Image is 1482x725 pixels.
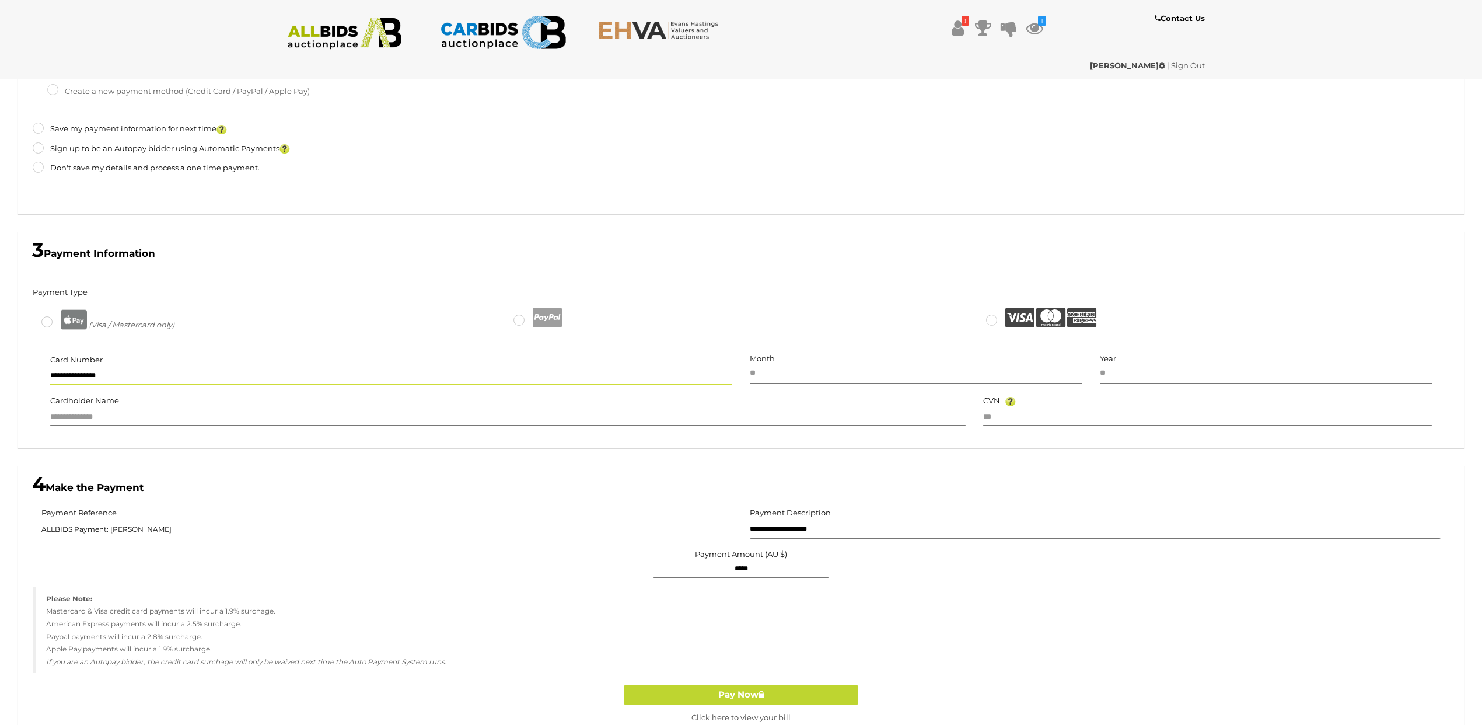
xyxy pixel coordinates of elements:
span: 3 [32,238,44,262]
button: Pay Now [624,685,858,705]
h5: Save my payment information for next time [50,124,227,134]
h5: Payment Description [750,508,831,517]
a: Click here to view your bill [691,713,791,722]
b: Make the Payment [32,482,144,493]
h5: Card Number [50,355,103,364]
img: questionmark.png [216,125,227,134]
h5: Payment Type [33,288,88,296]
a: 1 [1026,18,1043,39]
h5: Payment Reference [41,508,117,517]
a: [PERSON_NAME] [1090,61,1167,70]
em: If you are an Autopay bidder, the credit card surchage will only be waived next time the Auto Pay... [46,657,446,666]
b: Contact Us [1155,13,1205,23]
a: Contact Us [1155,12,1208,25]
h5: Don't save my details and process a one time payment. [50,163,260,172]
img: questionmark.png [279,144,290,154]
b: Payment Information [32,248,155,259]
h5: Month [750,354,1082,362]
i: (Visa / Mastercard only) [89,320,174,329]
strong: [PERSON_NAME] [1090,61,1165,70]
h5: CVN [983,396,1000,405]
label: Payment Amount (AU $) [695,550,787,558]
a: ! [949,18,966,39]
h5: Sign up to be an Autopay bidder using Automatic Payments [50,144,290,154]
span: ALLBIDS Payment: [PERSON_NAME] [41,521,732,539]
i: 1 [1038,16,1046,26]
img: ALLBIDS.com.au [281,18,408,50]
img: CARBIDS.com.au [440,12,567,53]
i: ! [962,16,969,26]
label: Create a new payment method (Credit Card / PayPal / Apple Pay) [47,85,310,98]
h5: Cardholder Name [50,396,119,405]
img: Help [1005,397,1016,406]
span: | [1167,61,1169,70]
span: 4 [32,472,46,496]
img: apple-pay-grey.png [61,306,87,333]
h5: Year [1100,354,1432,362]
strong: Please Note: [46,594,92,603]
blockquote: Mastercard & Visa credit card payments will incur a 1.9% surchage. American Express payments will... [33,587,1449,673]
img: EHVA.com.au [598,20,725,40]
a: Sign Out [1171,61,1205,70]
